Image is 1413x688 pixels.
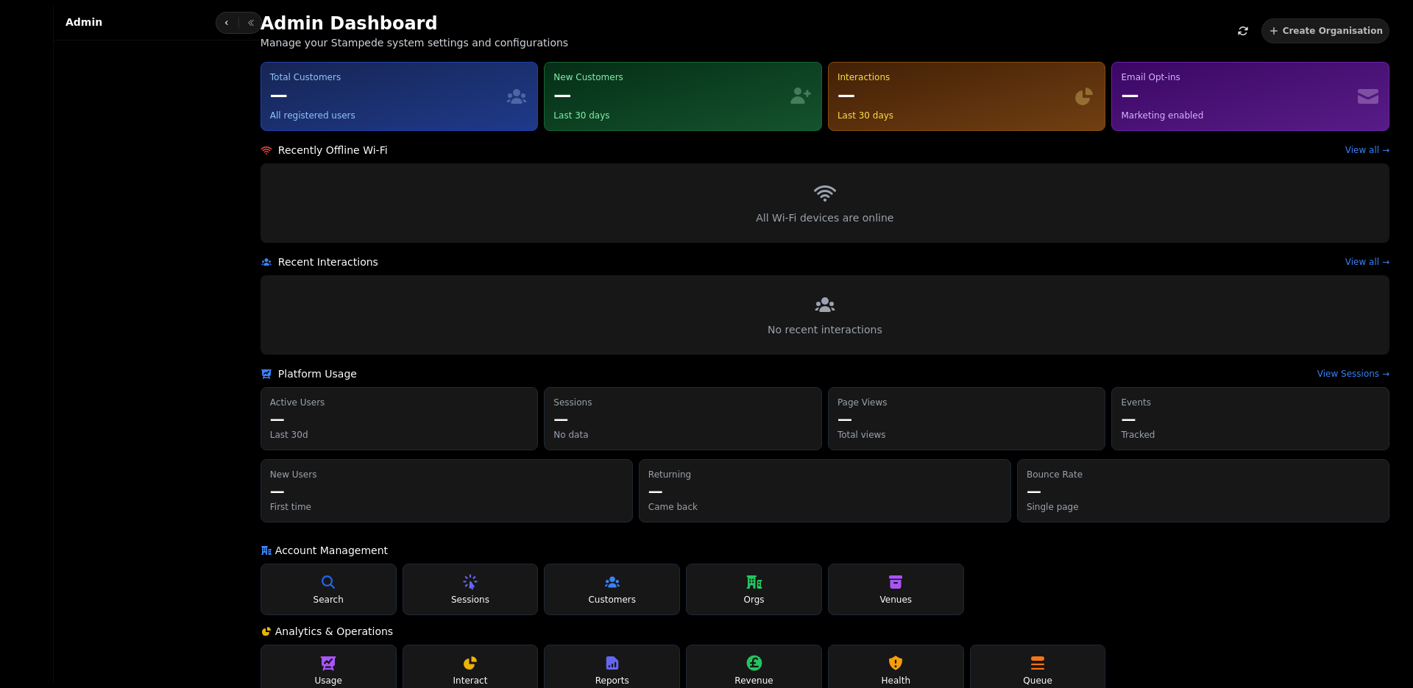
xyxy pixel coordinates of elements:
[1283,26,1383,35] span: Create Organisation
[278,143,388,157] h2: Recently Offline Wi-Fi
[686,564,822,615] a: Orgs
[544,564,680,615] a: Customers
[278,255,378,269] h2: Recent Interactions
[1121,110,1356,121] div: Marketing enabled
[261,624,1389,639] h2: Analytics & Operations
[1121,397,1380,408] p: Events
[648,469,1002,480] p: Returning
[1121,408,1380,429] p: —
[1027,469,1380,480] p: Bounce Rate
[270,594,387,606] div: Search
[837,429,1097,441] p: Total views
[828,564,964,615] a: Venues
[270,429,529,441] p: Last 30d
[553,71,789,83] div: New Customers
[837,594,955,606] div: Venues
[1027,480,1380,501] p: —
[1121,71,1356,83] div: Email Opt-ins
[648,480,1002,501] p: —
[648,501,1002,513] p: Came back
[270,408,529,429] p: —
[837,83,1073,107] div: —
[270,110,506,121] div: All registered users
[270,480,623,501] p: —
[1261,18,1389,43] button: Create Organisation
[695,675,812,687] div: Revenue
[261,12,543,35] h2: Admin Dashboard
[553,594,670,606] div: Customers
[412,675,529,687] div: Interact
[270,501,623,513] p: First time
[1345,144,1389,156] a: View all →
[553,110,789,121] div: Last 30 days
[695,594,812,606] div: Orgs
[261,564,397,615] a: Search
[553,429,812,441] p: No data
[261,543,1389,558] h2: Account Management
[1317,368,1389,380] a: View Sessions →
[1027,501,1380,513] p: Single page
[270,675,387,687] div: Usage
[403,564,539,615] a: Sessions
[1345,256,1389,268] a: View all →
[1121,429,1380,441] p: Tracked
[837,675,955,687] div: Health
[553,397,812,408] p: Sessions
[1121,83,1356,107] div: —
[278,210,1372,225] p: All Wi-Fi devices are online
[553,83,789,107] div: —
[553,675,670,687] div: Reports
[837,71,1073,83] div: Interactions
[65,15,102,29] h2: Admin
[270,83,506,107] div: —
[980,675,1097,687] div: Queue
[837,110,1073,121] div: Last 30 days
[278,322,1372,337] p: No recent interactions
[270,469,623,480] p: New Users
[270,397,529,408] p: Active Users
[270,71,506,83] div: Total Customers
[837,397,1097,408] p: Page Views
[261,35,568,50] p: Manage your Stampede system settings and configurations
[412,594,529,606] div: Sessions
[278,366,357,381] h2: Platform Usage
[553,408,812,429] p: —
[837,408,1097,429] p: —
